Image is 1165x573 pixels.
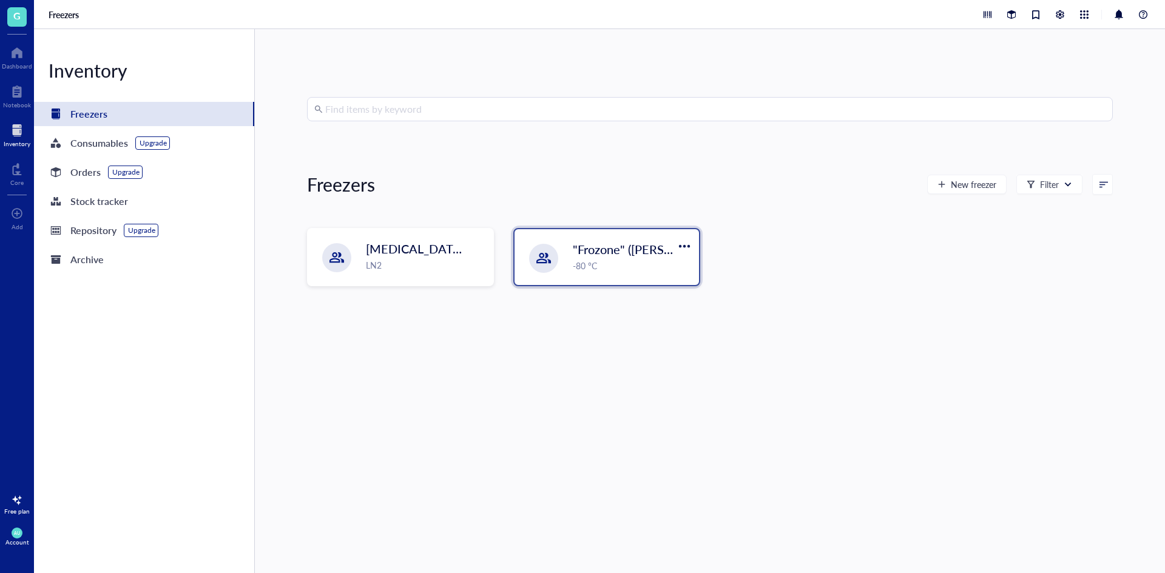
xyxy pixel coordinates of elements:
div: Notebook [3,101,31,109]
a: RepositoryUpgrade [34,218,254,243]
div: Inventory [34,58,254,82]
a: Inventory [4,121,30,147]
div: Consumables [70,135,128,152]
div: Repository [70,222,116,239]
div: Account [5,538,29,546]
span: New freezer [951,179,996,189]
button: New freezer [927,175,1007,194]
a: OrdersUpgrade [34,160,254,184]
div: Filter [1040,178,1059,191]
a: Stock tracker [34,189,254,213]
a: Freezers [49,9,81,20]
div: Upgrade [128,226,155,235]
span: [MEDICAL_DATA] Storage ([PERSON_NAME]/[PERSON_NAME]) [366,240,717,257]
span: G [13,8,21,23]
div: Dashboard [2,62,32,70]
div: Add [12,223,23,230]
div: Upgrade [112,167,140,177]
a: Dashboard [2,43,32,70]
span: "Frozone" ([PERSON_NAME]/[PERSON_NAME]) [573,241,834,258]
div: Core [10,179,24,186]
div: Orders [70,164,101,181]
a: Archive [34,247,254,272]
a: Freezers [34,102,254,126]
div: Upgrade [140,138,167,148]
div: Freezers [307,172,375,196]
a: Notebook [3,82,31,109]
div: LN2 [366,258,486,272]
div: Stock tracker [70,193,128,210]
a: Core [10,159,24,186]
span: AU [14,531,20,536]
div: Archive [70,251,104,268]
div: -80 °C [573,259,692,272]
div: Freezers [70,106,107,122]
div: Inventory [4,140,30,147]
div: Free plan [4,508,30,515]
a: ConsumablesUpgrade [34,131,254,155]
